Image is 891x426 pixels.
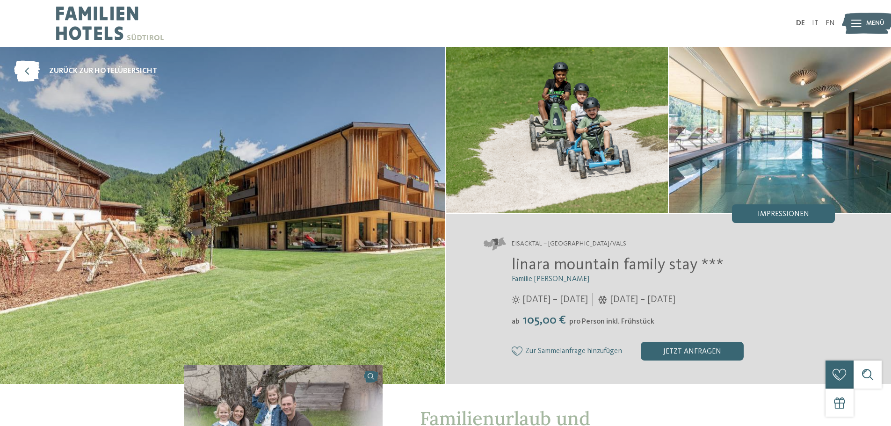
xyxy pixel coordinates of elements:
[796,20,805,27] a: DE
[525,347,622,356] span: Zur Sammelanfrage hinzufügen
[512,275,589,283] span: Familie [PERSON_NAME]
[598,296,608,304] i: Öffnungszeiten im Winter
[512,318,520,325] span: ab
[758,210,809,218] span: Impressionen
[49,66,157,76] span: zurück zur Hotelübersicht
[512,257,724,273] span: linara mountain family stay ***
[826,20,835,27] a: EN
[522,293,588,306] span: [DATE] – [DATE]
[512,239,626,249] span: Eisacktal – [GEOGRAPHIC_DATA]/Vals
[866,19,884,28] span: Menü
[569,318,654,325] span: pro Person inkl. Frühstück
[512,296,520,304] i: Öffnungszeiten im Sommer
[521,314,568,326] span: 105,00 €
[446,47,668,213] img: Der Ort für Little Nature Ranger in Vals
[14,61,157,82] a: zurück zur Hotelübersicht
[812,20,819,27] a: IT
[641,342,744,361] div: jetzt anfragen
[669,47,891,213] img: Der Ort für Little Nature Ranger in Vals
[610,293,675,306] span: [DATE] – [DATE]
